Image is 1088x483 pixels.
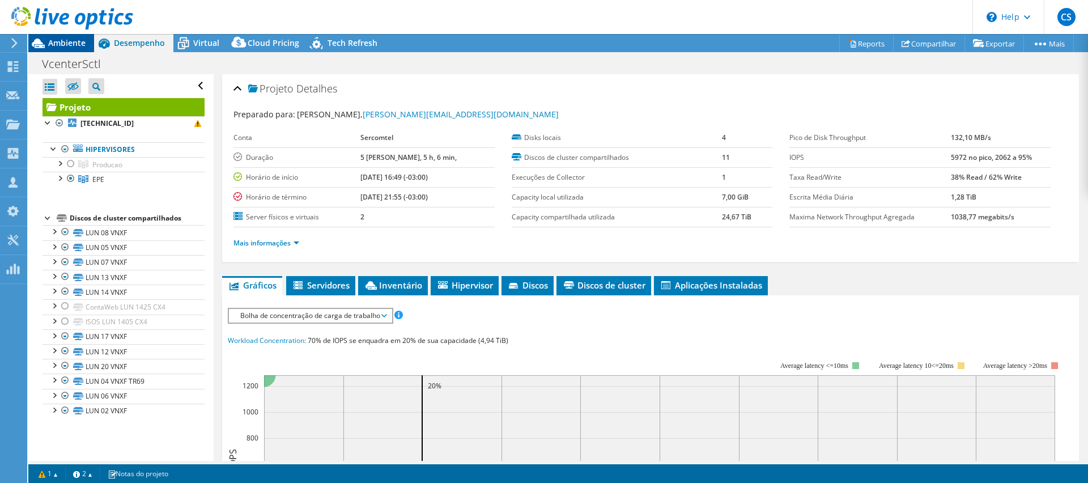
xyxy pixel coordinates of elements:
span: Projeto [248,83,294,95]
b: 1038,77 megabits/s [951,212,1014,222]
span: Servidores [292,279,350,291]
span: 70% de IOPS se enquadra em 20% de sua capacidade (4,94 TiB) [308,336,508,345]
b: 1 [722,172,726,182]
a: 1 [31,467,66,481]
a: 2 [65,467,100,481]
span: Discos de cluster [562,279,645,291]
span: Cloud Pricing [248,37,299,48]
label: Server físicos e virtuais [233,211,360,223]
label: Horário de início [233,172,360,183]
svg: \n [987,12,997,22]
span: Ambiente [48,37,86,48]
a: Hipervisores [42,142,205,157]
a: Producao [42,157,205,172]
h1: VcenterSctl [37,58,118,70]
label: Disks locais [512,132,722,143]
b: 1,28 TiB [951,192,976,202]
label: IOPS [789,152,950,163]
span: Producao [92,160,122,170]
span: Detalhes [296,82,337,95]
span: Workload Concentration: [228,336,306,345]
text: 20% [428,381,441,391]
b: 24,67 TiB [722,212,751,222]
div: Discos de cluster compartilhados [70,211,205,225]
label: Escrita Média Diária [789,192,950,203]
b: [DATE] 21:55 (-03:00) [360,192,428,202]
label: Preparado para: [233,109,295,120]
a: [TECHNICAL_ID] [42,116,205,131]
text: 800 [246,433,258,443]
b: [TECHNICAL_ID] [80,118,134,128]
a: ISOS LUN 1405 CX4 [42,315,205,329]
b: 7,00 GiB [722,192,749,202]
text: 1200 [243,381,258,391]
span: CS [1057,8,1076,26]
a: LUN 17 VNXF [42,329,205,344]
span: Tech Refresh [328,37,377,48]
span: Gráficos [228,279,277,291]
a: LUN 06 VNXF [42,389,205,404]
text: 1000 [243,407,258,417]
span: Virtual [193,37,219,48]
a: LUN 08 VNXF [42,225,205,240]
a: LUN 05 VNXF [42,240,205,255]
label: Duração [233,152,360,163]
a: ContaWeb LUN 1425 CX4 [42,299,205,314]
b: Sercomtel [360,133,393,142]
a: LUN 12 VNXF [42,344,205,359]
a: Exportar [964,35,1024,52]
label: Discos de cluster compartilhados [512,152,722,163]
span: Desempenho [114,37,165,48]
tspan: Average latency <=10ms [780,362,848,370]
b: 5 [PERSON_NAME], 5 h, 6 min, [360,152,457,162]
b: 2 [360,212,364,222]
label: Conta [233,132,360,143]
label: Maxima Network Throughput Agregada [789,211,950,223]
a: Mais [1023,35,1074,52]
b: 4 [722,133,726,142]
span: Bolha de concentração de carga de trabalho [235,309,386,323]
text: Average latency >20ms [983,362,1047,370]
a: Reports [839,35,894,52]
span: Hipervisor [436,279,493,291]
a: LUN 13 VNXF [42,270,205,285]
a: LUN 07 VNXF [42,255,205,270]
tspan: Average latency 10<=20ms [879,362,954,370]
a: LUN 02 VNXF [42,404,205,418]
b: 5972 no pico, 2062 a 95% [951,152,1032,162]
span: [PERSON_NAME], [297,109,559,120]
b: [DATE] 16:49 (-03:00) [360,172,428,182]
a: Projeto [42,98,205,116]
label: Pico de Disk Throughput [789,132,950,143]
a: LUN 04 VNXF TR69 [42,374,205,388]
label: Capacity local utilizada [512,192,722,203]
a: Mais informações [233,238,299,248]
b: 11 [722,152,730,162]
span: EPE [92,175,104,184]
span: Inventário [364,279,422,291]
a: [PERSON_NAME][EMAIL_ADDRESS][DOMAIN_NAME] [363,109,559,120]
text: IOPS [227,449,239,469]
label: Horário de término [233,192,360,203]
label: Taxa Read/Write [789,172,950,183]
span: Aplicações Instaladas [660,279,762,291]
a: LUN 20 VNXF [42,359,205,374]
label: Capacity compartilhada utilizada [512,211,722,223]
label: Execuções de Collector [512,172,722,183]
a: EPE [42,172,205,187]
a: Compartilhar [893,35,965,52]
a: Notas do projeto [100,467,176,481]
b: 38% Read / 62% Write [951,172,1022,182]
a: LUN 14 VNXF [42,285,205,299]
b: 132,10 MB/s [951,133,991,142]
text: 600 [246,459,258,469]
span: Discos [507,279,548,291]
